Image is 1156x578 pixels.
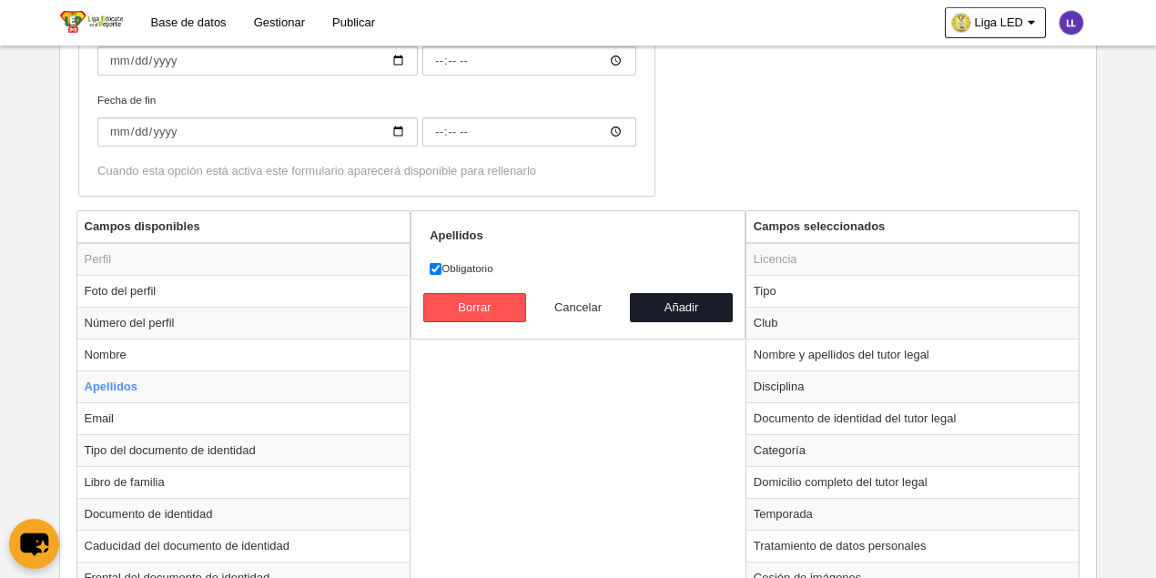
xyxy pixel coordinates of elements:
[77,275,411,307] td: Foto del perfil
[746,434,1080,466] td: Categoría
[430,260,726,277] label: Obligatorio
[97,46,418,76] input: Fecha de inicio
[430,263,441,275] input: Obligatorio
[77,370,411,402] td: Apellidos
[423,293,527,322] button: Borrar
[77,243,411,276] td: Perfil
[77,211,411,243] th: Campos disponibles
[746,466,1080,498] td: Domicilio completo del tutor legal
[975,14,1023,32] span: Liga LED
[430,228,483,242] strong: Apellidos
[746,402,1080,434] td: Documento de identidad del tutor legal
[746,307,1080,339] td: Club
[746,530,1080,562] td: Tratamiento de datos personales
[945,7,1046,38] a: Liga LED
[1060,11,1083,35] img: c2l6ZT0zMHgzMCZmcz05JnRleHQ9TEwmYmc9NWUzNWIx.png
[746,275,1080,307] td: Tipo
[77,434,411,466] td: Tipo del documento de identidad
[77,466,411,498] td: Libro de familia
[9,519,59,569] button: chat-button
[746,498,1080,530] td: Temporada
[526,293,630,322] button: Cancelar
[746,243,1080,276] td: Licencia
[746,211,1080,243] th: Campos seleccionados
[77,402,411,434] td: Email
[97,92,636,147] label: Fecha de fin
[77,530,411,562] td: Caducidad del documento de identidad
[77,339,411,370] td: Nombre
[422,46,636,76] input: Fecha de inicio
[97,117,418,147] input: Fecha de fin
[746,339,1080,370] td: Nombre y apellidos del tutor legal
[422,117,636,147] input: Fecha de fin
[630,293,734,322] button: Añadir
[97,21,636,76] label: Fecha de inicio
[97,163,636,179] div: Cuando esta opción está activa este formulario aparecerá disponible para rellenarlo
[952,14,970,32] img: Oa3ElrZntIAI.30x30.jpg
[60,11,123,33] img: Liga LED
[746,370,1080,402] td: Disciplina
[77,307,411,339] td: Número del perfil
[77,498,411,530] td: Documento de identidad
